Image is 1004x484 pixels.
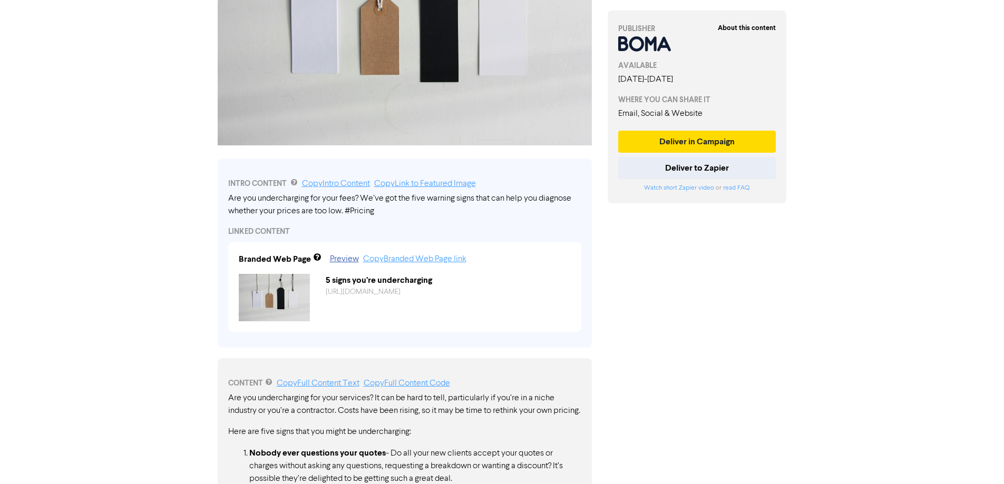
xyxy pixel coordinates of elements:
[228,377,581,390] div: CONTENT
[374,180,476,188] a: Copy Link to Featured Image
[228,226,581,237] div: LINKED CONTENT
[228,192,581,218] div: Are you undercharging for your fees? We’ve got the five warning signs that can help you diagnose ...
[644,185,714,191] a: Watch short Zapier video
[618,94,776,105] div: WHERE YOU CAN SHARE IT
[363,255,466,263] a: Copy Branded Web Page link
[228,392,581,417] p: Are you undercharging for your services? It can be hard to tell, particularly if you’re in a nich...
[249,448,386,458] strong: Nobody ever questions your quotes
[618,131,776,153] button: Deliver in Campaign
[277,379,359,388] a: Copy Full Content Text
[718,24,776,32] strong: About this content
[239,253,311,265] div: Branded Web Page
[618,107,776,120] div: Email, Social & Website
[330,255,359,263] a: Preview
[364,379,450,388] a: Copy Full Content Code
[318,274,579,287] div: 5 signs you’re undercharging
[618,23,776,34] div: PUBLISHER
[723,185,749,191] a: read FAQ
[618,157,776,179] button: Deliver to Zapier
[228,177,581,190] div: INTRO CONTENT
[302,180,370,188] a: Copy Intro Content
[326,288,401,295] a: [URL][DOMAIN_NAME]
[951,433,1004,484] iframe: Chat Widget
[318,287,579,298] div: https://public2.bomamarketing.com/cp/liH3u0fbhiSZpuZUvZ4Da?sa=PZeMUKF6
[618,183,776,193] div: or
[228,426,581,438] p: Here are five signs that you might be undercharging:
[618,60,776,71] div: AVAILABLE
[618,73,776,86] div: [DATE] - [DATE]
